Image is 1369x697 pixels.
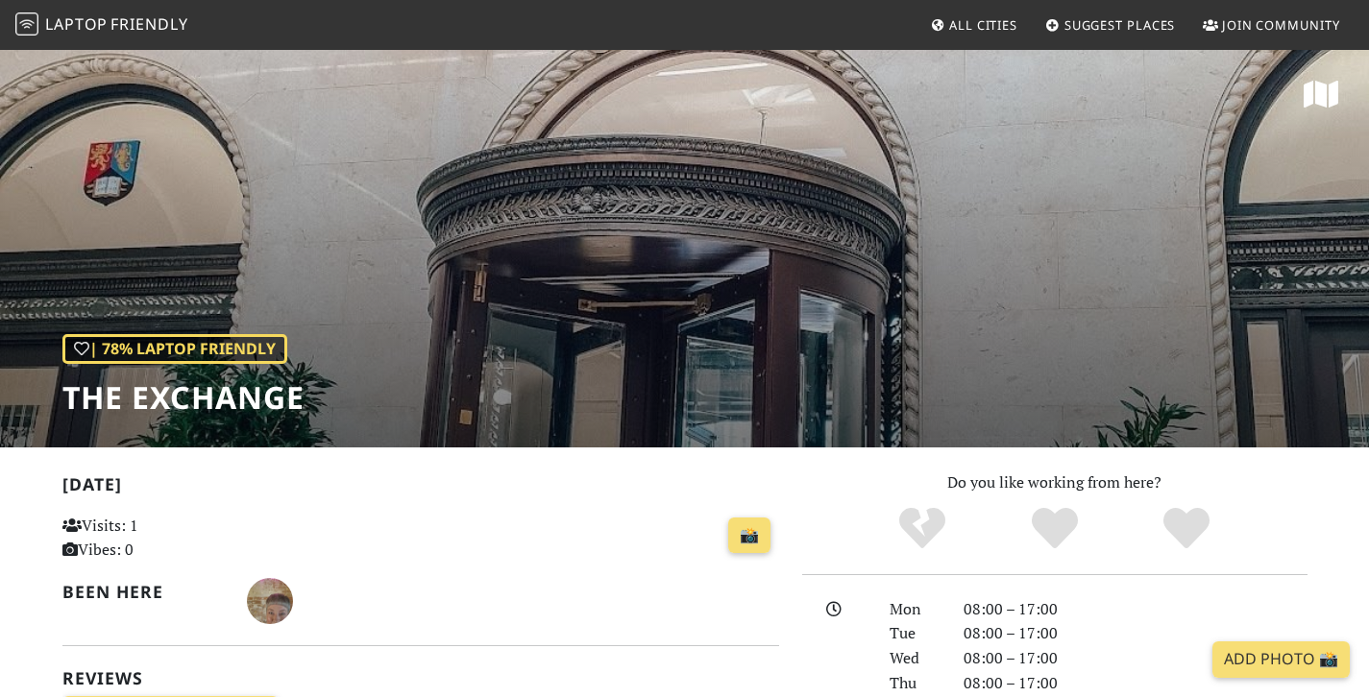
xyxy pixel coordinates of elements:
[1038,8,1184,42] a: Suggest Places
[878,621,951,646] div: Tue
[110,13,187,35] span: Friendly
[952,646,1319,671] div: 08:00 – 17:00
[62,582,225,602] h2: Been here
[62,334,287,365] div: | 78% Laptop Friendly
[247,578,293,624] img: 4382-bryoney.jpg
[949,16,1017,34] span: All Cities
[878,646,951,671] div: Wed
[878,597,951,622] div: Mon
[952,671,1319,696] div: 08:00 – 17:00
[62,474,779,502] h2: [DATE]
[878,671,951,696] div: Thu
[989,505,1121,553] div: Yes
[1222,16,1340,34] span: Join Community
[247,589,293,610] span: Bryoney Cook
[802,470,1308,495] p: Do you like working from here?
[856,505,989,553] div: No
[62,379,305,416] h1: The Exchange
[922,8,1025,42] a: All Cities
[1120,505,1253,553] div: Definitely!
[45,13,108,35] span: Laptop
[1064,16,1176,34] span: Suggest Places
[62,514,286,563] p: Visits: 1 Vibes: 0
[15,9,188,42] a: LaptopFriendly LaptopFriendly
[15,12,38,36] img: LaptopFriendly
[728,517,770,554] a: 📸
[1212,641,1350,678] a: Add Photo 📸
[952,597,1319,622] div: 08:00 – 17:00
[1195,8,1348,42] a: Join Community
[952,621,1319,646] div: 08:00 – 17:00
[62,668,779,688] h2: Reviews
